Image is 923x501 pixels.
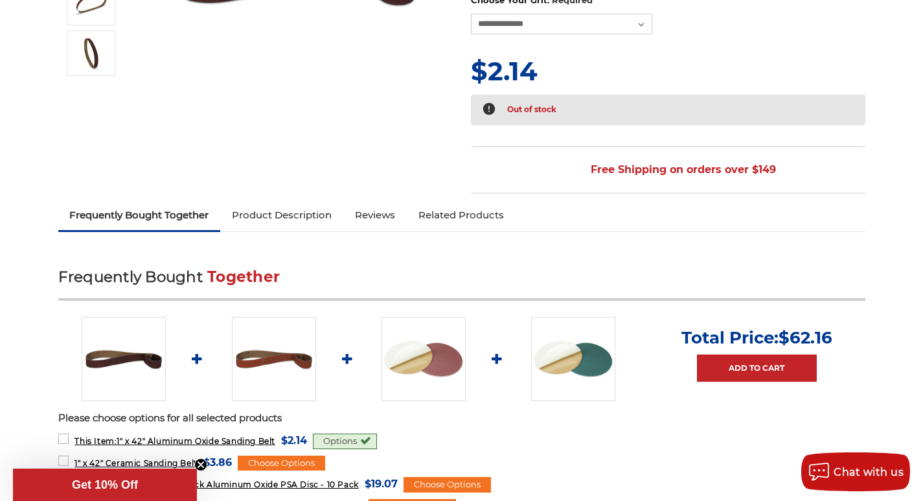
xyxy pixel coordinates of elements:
[507,102,556,118] p: Out of stock
[58,201,221,229] a: Frequently Bought Together
[207,268,280,286] span: Together
[72,478,138,491] span: Get 10% Off
[779,327,832,348] span: $62.16
[74,458,197,468] span: 1" x 42" Ceramic Sanding Belt
[407,201,516,229] a: Related Products
[13,469,197,501] div: Get 10% OffClose teaser
[220,201,343,229] a: Product Description
[194,458,207,471] button: Close teaser
[343,201,407,229] a: Reviews
[681,327,832,348] p: Total Price:
[74,436,117,446] strong: This Item:
[82,317,166,401] img: 1" x 42" Aluminum Oxide Belt
[75,37,108,69] img: 1" x 42" - Aluminum Oxide Sanding Belt
[560,157,776,183] span: Free Shipping on orders over $149
[76,78,108,106] button: Next
[365,475,398,493] span: $19.07
[203,454,232,471] span: $3.86
[281,432,307,449] span: $2.14
[58,411,865,426] p: Please choose options for all selected products
[404,477,491,493] div: Choose Options
[58,268,203,286] span: Frequently Bought
[801,452,910,491] button: Chat with us
[74,436,275,446] span: 1" x 42" Aluminum Oxide Sanding Belt
[238,456,325,471] div: Choose Options
[834,466,904,478] span: Chat with us
[697,355,817,382] a: Add to Cart
[74,480,358,489] span: 6" Cloth Backed Peel and Stick Aluminum Oxide PSA Disc - 10 Pack
[471,55,538,87] span: $2.14
[313,434,377,449] div: Options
